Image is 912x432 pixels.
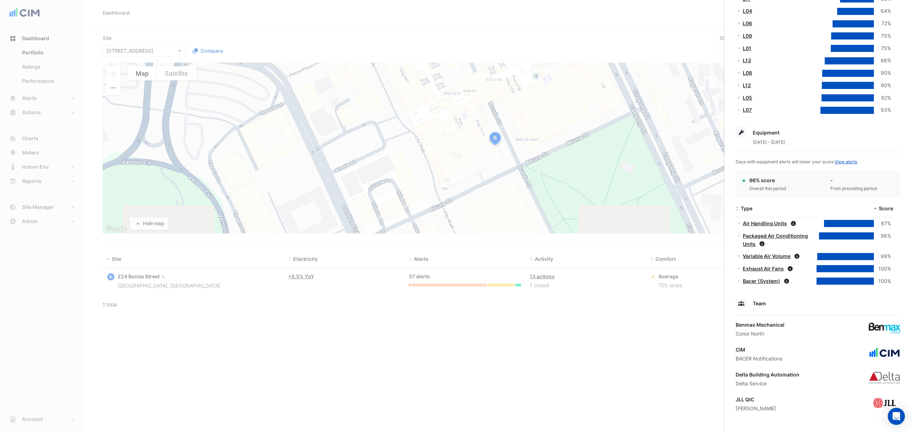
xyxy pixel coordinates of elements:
[869,321,901,335] img: Benmax Mechanical
[874,81,891,90] div: 90%
[874,265,891,273] div: 100%
[835,159,857,164] a: View alerts
[743,278,780,284] a: Bacer (System)
[874,106,891,114] div: 93%
[743,220,787,226] a: Air Handling Units
[874,277,891,285] div: 100%
[753,139,785,145] span: [DATE] - [DATE]
[869,371,901,385] img: Delta Building Automation
[874,252,891,260] div: 99%
[749,185,786,192] div: Overall this period
[874,232,891,240] div: 96%
[874,20,891,28] div: 72%
[830,177,877,184] div: -
[743,20,752,26] a: L06
[743,253,791,259] a: Variable Air Volume
[743,8,752,14] a: L04
[753,130,779,136] span: Equipment
[736,346,782,353] div: CIM
[888,408,905,425] div: Open Intercom Messenger
[874,32,891,40] div: 75%
[879,205,893,211] span: Score
[736,396,776,403] div: JLL QIC
[736,355,782,362] div: BACER Notifications
[749,177,786,184] div: 96% score
[874,7,891,15] div: 64%
[743,82,751,88] a: L12
[743,45,751,51] a: L01
[736,405,776,412] div: [PERSON_NAME]
[869,346,901,360] img: CIM
[743,70,752,76] a: L08
[743,57,751,63] a: L13
[736,159,857,164] span: Days with equipment alerts will lower your score.
[874,220,891,228] div: 87%
[743,95,752,101] a: L05
[830,185,877,192] div: From preceding period
[743,107,752,113] a: L07
[736,330,784,337] div: Conor North
[736,380,799,387] div: Delta Service
[874,44,891,53] div: 75%
[743,265,784,272] a: Exhaust Air Fans
[869,396,901,410] img: JLL QIC
[736,371,799,378] div: Delta Building Automation
[736,321,784,328] div: Benmax Mechanical
[874,69,891,77] div: 90%
[743,233,808,247] a: Packaged Air Conditioning Units
[741,205,752,211] span: Type
[874,94,891,102] div: 92%
[753,300,766,306] span: Team
[874,57,891,65] div: 86%
[743,33,752,39] a: L09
